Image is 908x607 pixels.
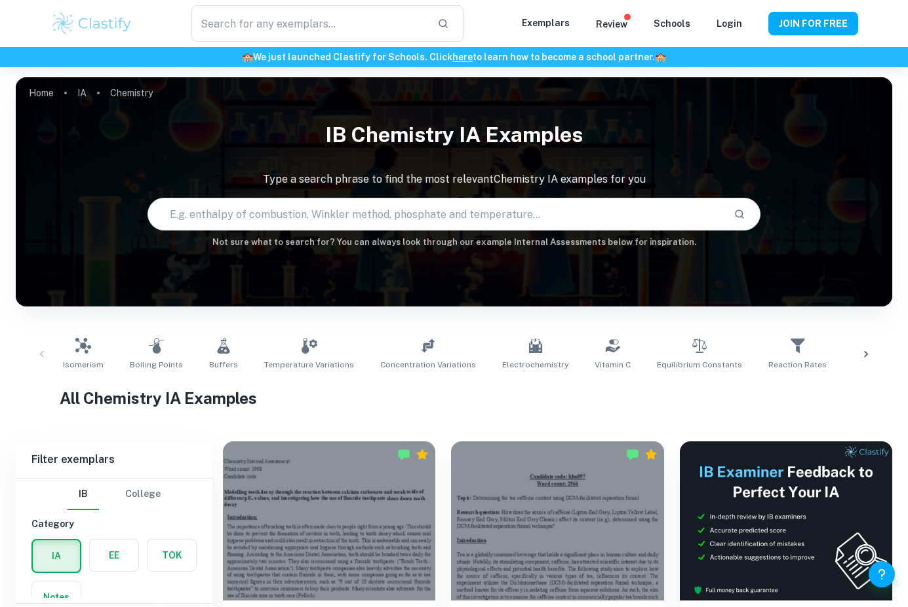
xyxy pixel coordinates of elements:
h6: Filter exemplars [16,441,212,478]
button: Search [728,203,751,225]
p: Review [596,17,627,31]
img: Marked [626,448,639,461]
button: TOK [148,540,196,571]
span: Temperature Variations [264,359,354,371]
img: Thumbnail [680,441,892,600]
a: Schools [654,18,690,29]
a: IA [77,84,87,102]
span: Vitamin C [595,359,631,371]
p: Type a search phrase to find the most relevant Chemistry IA examples for you [16,172,892,187]
input: E.g. enthalpy of combustion, Winkler method, phosphate and temperature... [148,196,724,232]
h1: All Chemistry IA Examples [60,386,848,410]
input: Search for any exemplars... [191,5,426,42]
img: Clastify logo [50,10,134,37]
span: Concentration Variations [380,359,476,371]
span: Reaction Rates [768,359,827,371]
button: JOIN FOR FREE [768,12,858,35]
h6: Category [31,517,197,531]
button: IA [33,540,80,572]
span: Equilibrium Constants [657,359,742,371]
span: Boiling Points [130,359,183,371]
span: 🏫 [655,52,666,62]
span: Isomerism [63,359,104,371]
a: Home [29,84,54,102]
span: Electrochemistry [502,359,568,371]
h1: IB Chemistry IA examples [16,114,892,156]
h6: We just launched Clastify for Schools. Click to learn how to become a school partner. [3,50,905,64]
button: Help and Feedback [869,561,895,587]
a: here [452,52,473,62]
div: Premium [416,448,429,461]
a: Login [717,18,742,29]
button: IB [68,479,99,510]
div: Filter type choice [68,479,161,510]
span: Buffers [209,359,238,371]
button: EE [90,540,138,571]
span: 🏫 [242,52,253,62]
p: Chemistry [110,86,153,100]
button: College [125,479,161,510]
p: Exemplars [522,16,570,30]
h6: Not sure what to search for? You can always look through our example Internal Assessments below f... [16,236,892,249]
div: Premium [644,448,658,461]
img: Marked [397,448,410,461]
